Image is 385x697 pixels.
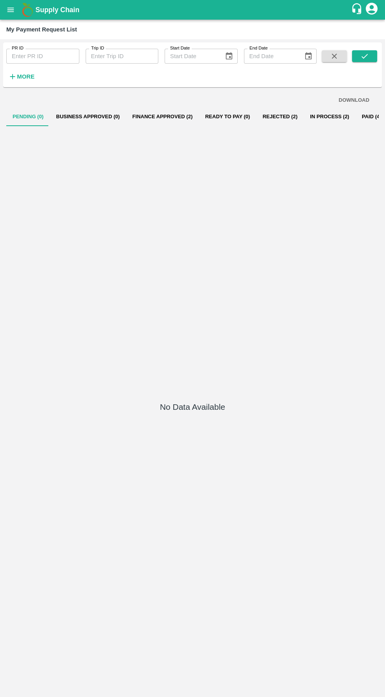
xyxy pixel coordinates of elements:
button: DOWNLOAD [335,94,372,107]
label: End Date [249,45,268,51]
label: Start Date [170,45,190,51]
button: Choose date [222,49,236,64]
div: My Payment Request List [6,24,77,35]
label: PR ID [12,45,24,51]
input: End Date [244,49,298,64]
div: account of current user [365,2,379,18]
button: Business Approved (0) [50,107,126,126]
button: In Process (2) [304,107,356,126]
button: Choose date [301,49,316,64]
input: Enter Trip ID [86,49,159,64]
button: Ready To Pay (0) [199,107,256,126]
strong: More [17,73,35,80]
a: Supply Chain [35,4,351,15]
button: Rejected (2) [256,107,304,126]
input: Start Date [165,49,218,64]
label: Trip ID [91,45,104,51]
button: Finance Approved (2) [126,107,199,126]
input: Enter PR ID [6,49,79,64]
h5: No Data Available [160,402,225,413]
button: Pending (0) [6,107,50,126]
div: customer-support [351,3,365,17]
b: Supply Chain [35,6,79,14]
button: open drawer [2,1,20,19]
button: More [6,70,37,83]
img: logo [20,2,35,18]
